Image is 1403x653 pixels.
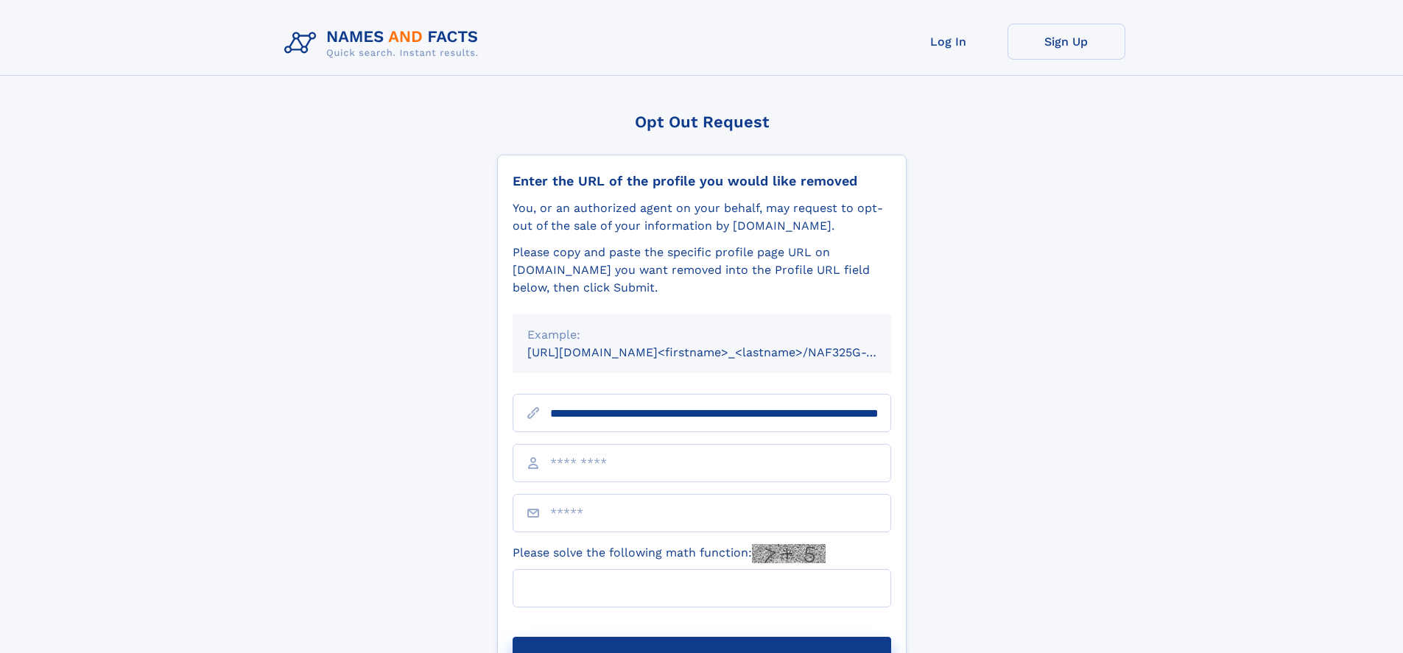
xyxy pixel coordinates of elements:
[890,24,1008,60] a: Log In
[513,173,891,189] div: Enter the URL of the profile you would like removed
[497,113,907,131] div: Opt Out Request
[278,24,490,63] img: Logo Names and Facts
[513,244,891,297] div: Please copy and paste the specific profile page URL on [DOMAIN_NAME] you want removed into the Pr...
[1008,24,1125,60] a: Sign Up
[513,544,826,563] label: Please solve the following math function:
[513,200,891,235] div: You, or an authorized agent on your behalf, may request to opt-out of the sale of your informatio...
[527,326,876,344] div: Example:
[527,345,919,359] small: [URL][DOMAIN_NAME]<firstname>_<lastname>/NAF325G-xxxxxxxx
